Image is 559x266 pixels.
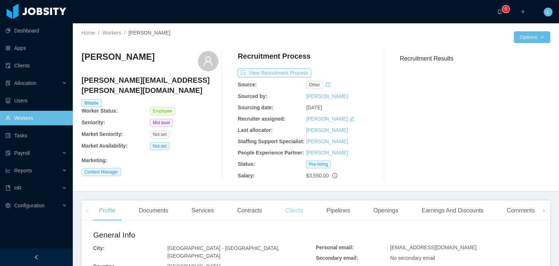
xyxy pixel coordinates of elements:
[238,69,311,77] button: icon: exportView Recruitment Process
[82,120,105,125] b: Seniority:
[238,116,285,122] b: Recruiter assigned:
[368,200,404,221] div: Openings
[316,255,358,261] b: Secondary email:
[306,127,348,133] a: [PERSON_NAME]
[167,245,279,259] span: [GEOGRAPHIC_DATA] - [GEOGRAPHIC_DATA], [GEOGRAPHIC_DATA]
[102,30,121,36] a: Workers
[316,245,354,250] b: Personal email:
[5,203,11,208] i: icon: setting
[5,111,67,125] a: icon: userWorkers
[14,80,36,86] span: Allocation
[238,138,305,144] b: Staffing Support Specialist:
[5,93,67,108] a: icon: robotUsers
[349,116,354,121] i: icon: edit
[238,150,304,156] b: People Experience Partner:
[93,200,121,221] div: Profile
[321,200,356,221] div: Pipelines
[98,30,99,36] span: /
[279,200,309,221] div: Clients
[238,161,255,167] b: Status:
[306,105,322,110] span: [DATE]
[238,82,257,87] b: Source:
[497,9,502,14] i: icon: bell
[203,56,213,66] i: icon: user
[514,31,550,43] button: Optionsicon: down
[501,200,540,221] div: Comments
[150,119,173,127] span: Mid level
[5,150,11,156] i: icon: file-protect
[306,93,348,99] a: [PERSON_NAME]
[93,245,104,251] b: City:
[5,58,67,73] a: icon: auditClients
[124,30,126,36] span: /
[238,127,273,133] b: Last allocator:
[5,81,11,86] i: icon: solution
[128,30,170,36] span: [PERSON_NAME]
[5,23,67,38] a: icon: pie-chartDashboard
[82,75,218,95] h4: [PERSON_NAME][EMAIL_ADDRESS][PERSON_NAME][DOMAIN_NAME]
[82,157,107,163] b: Marketing :
[14,168,32,173] span: Reports
[14,185,21,191] span: HR
[82,131,123,137] b: Market Seniority:
[332,173,337,178] span: info-circle
[547,8,550,16] span: L
[238,93,267,99] b: Sourced by:
[306,173,329,179] span: $3,550.00
[5,185,11,191] i: icon: book
[238,173,255,179] b: Salary:
[5,168,11,173] i: icon: line-chart
[14,150,30,156] span: Payroll
[306,150,348,156] a: [PERSON_NAME]
[400,54,550,63] h3: Recruitment Results
[93,229,316,241] h2: General Info
[238,105,273,110] b: Sourcing date:
[150,142,170,150] span: Not set
[150,130,170,138] span: Not set
[520,9,526,14] i: icon: plus
[306,81,323,89] span: other
[82,168,121,176] span: Content Manager
[186,200,219,221] div: Services
[5,128,67,143] a: icon: profileTasks
[231,200,268,221] div: Contracts
[416,200,489,221] div: Earnings And Discounts
[133,200,174,221] div: Documents
[14,203,44,208] span: Configuration
[82,143,128,149] b: Market Availability:
[86,209,89,212] i: icon: left
[150,107,175,115] span: Employee
[306,138,348,144] a: [PERSON_NAME]
[542,209,546,212] i: icon: right
[306,160,331,168] span: Pre-hiring
[238,70,311,76] a: icon: exportView Recruitment Process
[390,255,435,261] span: No secondary email
[390,245,476,250] span: [EMAIL_ADDRESS][DOMAIN_NAME]
[238,51,310,61] h4: Recruitment Process
[82,30,95,36] a: Home
[82,51,155,63] h3: [PERSON_NAME]
[326,82,331,87] i: icon: history
[82,99,102,107] span: Billable
[5,41,67,55] a: icon: appstoreApps
[82,108,118,114] b: Worker Status:
[306,116,348,122] a: [PERSON_NAME]
[502,5,510,13] sup: 0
